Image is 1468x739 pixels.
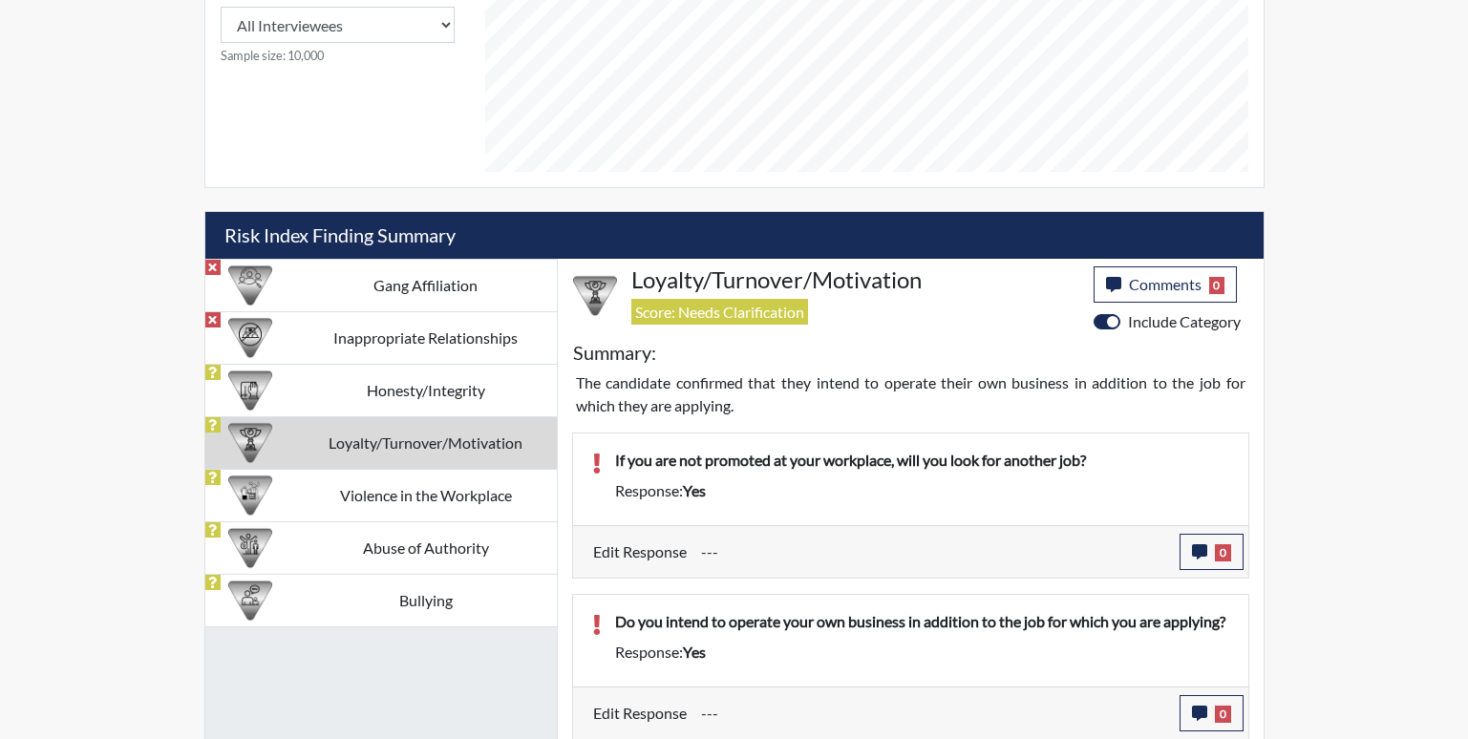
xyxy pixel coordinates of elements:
[593,695,687,731] label: Edit Response
[593,534,687,570] label: Edit Response
[601,641,1244,664] div: Response:
[228,421,272,465] img: CATEGORY%20ICON-17.40ef8247.png
[573,341,656,364] h5: Summary:
[631,266,1079,294] h4: Loyalty/Turnover/Motivation
[683,481,706,499] span: yes
[573,274,617,318] img: CATEGORY%20ICON-17.40ef8247.png
[295,416,557,469] td: Loyalty/Turnover/Motivation
[295,574,557,626] td: Bullying
[576,371,1245,417] p: The candidate confirmed that they intend to operate their own business in addition to the job for...
[295,259,557,311] td: Gang Affiliation
[295,521,557,574] td: Abuse of Authority
[228,369,272,412] img: CATEGORY%20ICON-11.a5f294f4.png
[295,311,557,364] td: Inappropriate Relationships
[1128,310,1241,333] label: Include Category
[228,474,272,517] img: CATEGORY%20ICON-26.eccbb84f.png
[1180,695,1244,731] button: 0
[631,299,808,325] span: Score: Needs Clarification
[683,643,706,661] span: yes
[601,479,1244,502] div: Response:
[1180,534,1244,570] button: 0
[1215,544,1231,561] span: 0
[295,364,557,416] td: Honesty/Integrity
[1215,706,1231,723] span: 0
[228,526,272,570] img: CATEGORY%20ICON-01.94e51fac.png
[1209,277,1225,294] span: 0
[228,579,272,623] img: CATEGORY%20ICON-04.6d01e8fa.png
[1094,266,1238,303] button: Comments0
[228,264,272,307] img: CATEGORY%20ICON-02.2c5dd649.png
[221,47,455,65] small: Sample size: 10,000
[1129,275,1202,293] span: Comments
[687,695,1180,731] div: Update the test taker's response, the change might impact the score
[687,534,1180,570] div: Update the test taker's response, the change might impact the score
[228,316,272,360] img: CATEGORY%20ICON-14.139f8ef7.png
[615,449,1229,472] p: If you are not promoted at your workplace, will you look for another job?
[615,610,1229,633] p: Do you intend to operate your own business in addition to the job for which you are applying?
[295,469,557,521] td: Violence in the Workplace
[205,212,1264,259] h5: Risk Index Finding Summary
